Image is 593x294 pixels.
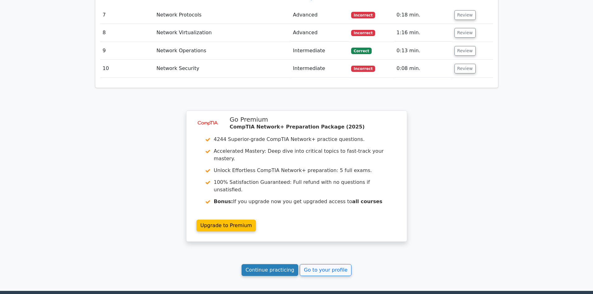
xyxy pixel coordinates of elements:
[242,264,299,276] a: Continue practicing
[196,220,256,231] a: Upgrade to Premium
[454,64,476,73] button: Review
[154,42,290,60] td: Network Operations
[454,46,476,56] button: Review
[454,28,476,38] button: Review
[290,24,349,42] td: Advanced
[351,66,375,72] span: Incorrect
[454,10,476,20] button: Review
[290,6,349,24] td: Advanced
[100,60,154,77] td: 10
[394,24,452,42] td: 1:16 min.
[100,6,154,24] td: 7
[154,60,290,77] td: Network Security
[100,42,154,60] td: 9
[154,6,290,24] td: Network Protocols
[394,60,452,77] td: 0:08 min.
[351,48,371,54] span: Correct
[351,30,375,36] span: Incorrect
[300,264,351,276] a: Go to your profile
[290,42,349,60] td: Intermediate
[351,12,375,18] span: Incorrect
[394,42,452,60] td: 0:13 min.
[290,60,349,77] td: Intermediate
[154,24,290,42] td: Network Virtualization
[100,24,154,42] td: 8
[394,6,452,24] td: 0:18 min.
